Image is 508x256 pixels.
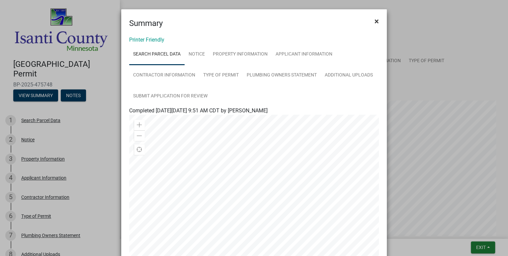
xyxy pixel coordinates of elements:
a: Notice [185,44,209,65]
a: Applicant Information [272,44,336,65]
button: Close [369,12,384,31]
a: Printer Friendly [129,37,164,43]
div: Zoom in [134,120,145,130]
span: Completed [DATE][DATE] 9:51 AM CDT by [PERSON_NAME] [129,107,268,114]
a: Contractor Information [129,65,199,86]
a: Additional Uploads [321,65,377,86]
div: Zoom out [134,130,145,141]
a: Search Parcel Data [129,44,185,65]
a: Type of Permit [199,65,243,86]
span: × [375,17,379,26]
div: Find my location [134,144,145,155]
a: Property Information [209,44,272,65]
h4: Summary [129,17,163,29]
a: Submit Application for Review [129,86,212,107]
a: Plumbing Owners Statement [243,65,321,86]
